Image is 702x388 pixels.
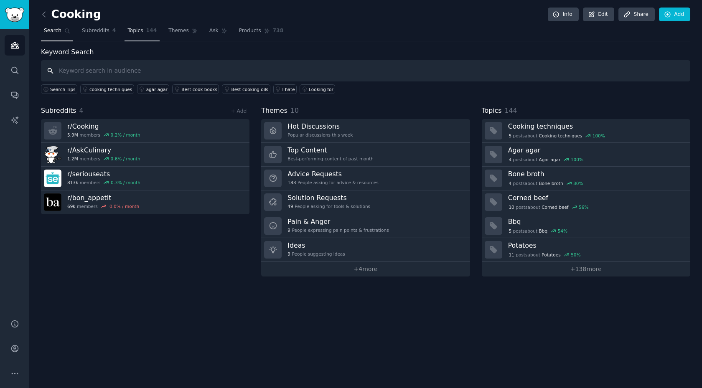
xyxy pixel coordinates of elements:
[618,8,654,22] a: Share
[287,241,345,250] h3: Ideas
[206,24,230,41] a: Ask
[558,228,567,234] div: 54 %
[287,227,389,233] div: People expressing pain points & frustrations
[508,156,584,163] div: post s about
[137,84,170,94] a: agar agar
[509,252,514,258] span: 11
[579,204,588,210] div: 56 %
[67,156,140,162] div: members
[273,84,297,94] a: I hate
[67,132,78,138] span: 5.9M
[309,86,333,92] div: Looking for
[509,180,511,186] span: 4
[287,203,370,209] div: People asking for tools & solutions
[509,133,511,139] span: 5
[41,106,76,116] span: Subreddits
[67,132,140,138] div: members
[290,107,299,114] span: 10
[508,122,684,131] h3: Cooking techniques
[41,119,249,143] a: r/Cooking5.9Mmembers0.2% / month
[67,122,140,131] h3: r/ Cooking
[181,86,217,92] div: Best cook books
[231,86,268,92] div: Best cooking oils
[41,48,94,56] label: Keyword Search
[261,143,470,167] a: Top ContentBest-performing content of past month
[287,251,290,257] span: 9
[44,27,61,35] span: Search
[146,86,168,92] div: agar agar
[146,27,157,35] span: 144
[539,157,561,162] span: Agar agar
[41,190,249,214] a: r/bon_appetit69kmembers-0.0% / month
[44,170,61,187] img: seriouseats
[542,252,560,258] span: Potatoes
[508,180,584,187] div: post s about
[287,193,370,202] h3: Solution Requests
[261,214,470,238] a: Pain & Anger9People expressing pain points & frustrations
[67,203,139,209] div: members
[80,84,134,94] a: cooking techniques
[287,180,296,185] span: 183
[89,86,132,92] div: cooking techniques
[236,24,286,41] a: Products738
[273,27,284,35] span: 738
[508,146,684,155] h3: Agar agar
[509,157,511,162] span: 4
[165,24,201,41] a: Themes
[287,156,374,162] div: Best-performing content of past month
[287,146,374,155] h3: Top Content
[539,228,548,234] span: Bbq
[508,203,590,211] div: post s about
[482,214,690,238] a: Bbq5postsaboutBbq54%
[571,157,583,162] div: 100 %
[125,24,160,41] a: Topics144
[5,8,24,22] img: GummySearch logo
[539,180,563,186] span: Bone broth
[261,167,470,190] a: Advice Requests183People asking for advice & resources
[287,203,293,209] span: 49
[261,190,470,214] a: Solution Requests49People asking for tools & solutions
[287,251,345,257] div: People suggesting ideas
[482,167,690,190] a: Bone broth4postsaboutBone broth80%
[112,27,116,35] span: 4
[287,217,389,226] h3: Pain & Anger
[209,27,219,35] span: Ask
[261,238,470,262] a: Ideas9People suggesting ideas
[593,133,605,139] div: 100 %
[222,84,270,94] a: Best cooking oils
[261,119,470,143] a: Hot DiscussionsPopular discussions this week
[67,146,140,155] h3: r/ AskCulinary
[508,251,582,259] div: post s about
[548,8,579,22] a: Info
[67,203,75,209] span: 69k
[571,252,580,258] div: 50 %
[573,180,583,186] div: 80 %
[287,132,353,138] div: Popular discussions this week
[67,156,78,162] span: 1.2M
[583,8,614,22] a: Edit
[482,262,690,276] a: +138more
[44,193,61,211] img: bon_appetit
[172,84,219,94] a: Best cook books
[231,108,247,114] a: + Add
[300,84,335,94] a: Looking for
[111,180,140,185] div: 0.3 % / month
[41,143,249,167] a: r/AskCulinary1.2Mmembers0.6% / month
[41,60,690,81] input: Keyword search in audience
[509,228,511,234] span: 5
[539,133,582,139] span: Cooking techniques
[659,8,690,22] a: Add
[482,106,502,116] span: Topics
[482,238,690,262] a: Potatoes11postsaboutPotatoes50%
[508,227,568,235] div: post s about
[41,24,73,41] a: Search
[482,119,690,143] a: Cooking techniques5postsaboutCooking techniques100%
[542,204,568,210] span: Corned beef
[44,146,61,163] img: AskCulinary
[287,122,353,131] h3: Hot Discussions
[508,193,684,202] h3: Corned beef
[67,193,139,202] h3: r/ bon_appetit
[482,143,690,167] a: Agar agar4postsaboutAgar agar100%
[67,170,140,178] h3: r/ seriouseats
[127,27,143,35] span: Topics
